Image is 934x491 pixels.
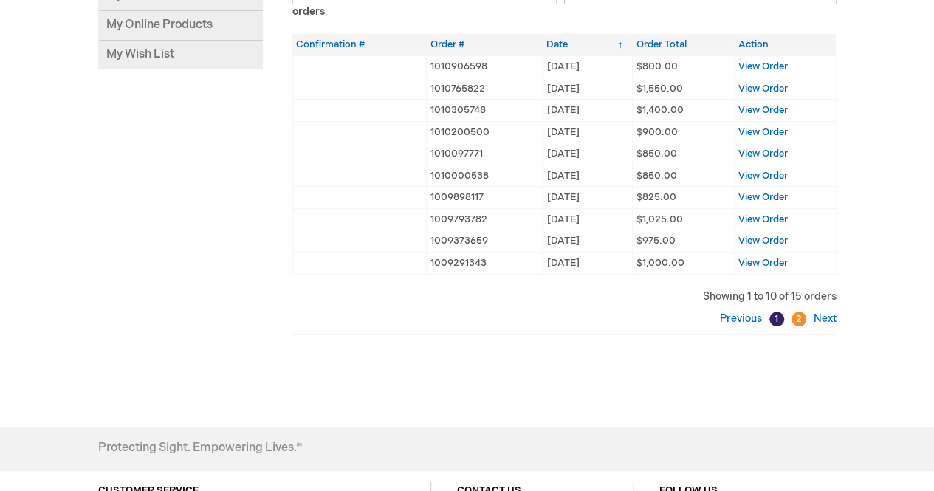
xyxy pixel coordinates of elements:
[738,148,788,159] a: View Order
[734,34,836,55] th: Action: activate to sort column ascending
[543,78,633,100] td: [DATE]
[792,312,806,326] a: 2
[426,55,543,78] td: 1010906598
[636,148,677,159] span: $850.00
[543,165,633,187] td: [DATE]
[636,213,683,225] span: $1,025.00
[426,143,543,165] td: 1010097771
[543,55,633,78] td: [DATE]
[426,253,543,275] td: 1009291343
[738,170,788,182] a: View Order
[543,100,633,122] td: [DATE]
[636,61,678,72] span: $800.00
[543,230,633,253] td: [DATE]
[769,312,784,326] a: 1
[633,34,735,55] th: Order Total: activate to sort column ascending
[543,187,633,209] td: [DATE]
[738,257,788,269] a: View Order
[636,257,684,269] span: $1,000.00
[292,34,426,55] th: Confirmation #: activate to sort column ascending
[738,235,788,247] a: View Order
[543,34,633,55] th: Date: activate to sort column ascending
[738,61,788,72] a: View Order
[636,83,683,95] span: $1,550.00
[426,100,543,122] td: 1010305748
[292,289,837,304] div: Showing 1 to 10 of 15 orders
[426,208,543,230] td: 1009793782
[426,230,543,253] td: 1009373659
[636,235,676,247] span: $975.00
[426,187,543,209] td: 1009898117
[738,191,788,203] a: View Order
[738,83,788,95] a: View Order
[636,104,684,116] span: $1,400.00
[426,78,543,100] td: 1010765822
[738,104,788,116] a: View Order
[543,121,633,143] td: [DATE]
[98,41,263,69] a: My Wish List
[98,442,302,455] h4: Protecting Sight. Empowering Lives.®
[543,143,633,165] td: [DATE]
[636,191,676,203] span: $825.00
[98,11,263,41] a: My Online Products
[543,253,633,275] td: [DATE]
[426,34,543,55] th: Order #: activate to sort column ascending
[738,126,788,138] a: View Order
[636,126,678,138] span: $900.00
[636,170,677,182] span: $850.00
[720,312,766,325] a: Previous
[738,213,788,225] a: View Order
[426,165,543,187] td: 1010000538
[810,312,837,325] a: Next
[543,208,633,230] td: [DATE]
[426,121,543,143] td: 1010200500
